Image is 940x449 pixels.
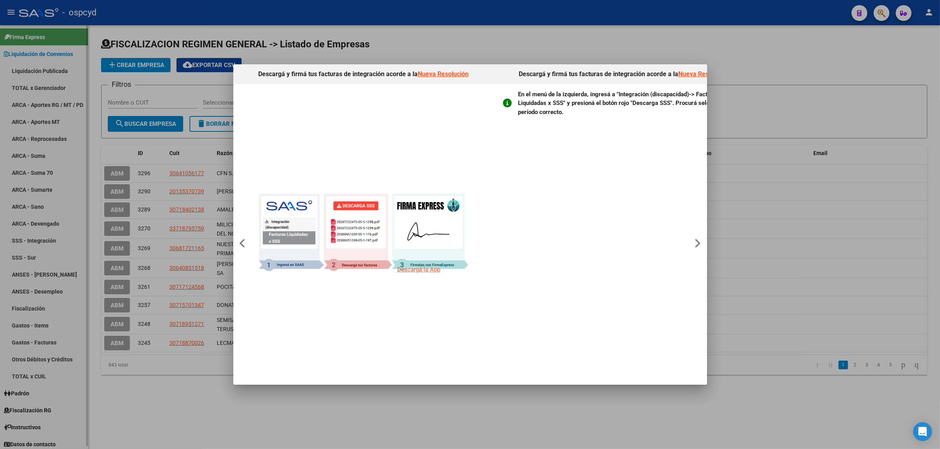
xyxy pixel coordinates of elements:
[233,64,494,84] h4: Descargá y firmá tus facturas de integración acorde a la
[494,64,754,84] h4: Descargá y firmá tus facturas de integración acorde a la
[259,194,468,271] img: Logo Firma Express
[913,422,932,441] div: Open Intercom Messenger
[518,90,745,117] p: En el menú de la izquierda, ingresá a "Integración (discapacidad)-> Facturas Liquidadas x SSS" y ...
[418,70,469,78] a: Nueva Resolución
[678,70,729,78] a: Nueva Resolución
[397,266,440,273] a: Descargá la App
